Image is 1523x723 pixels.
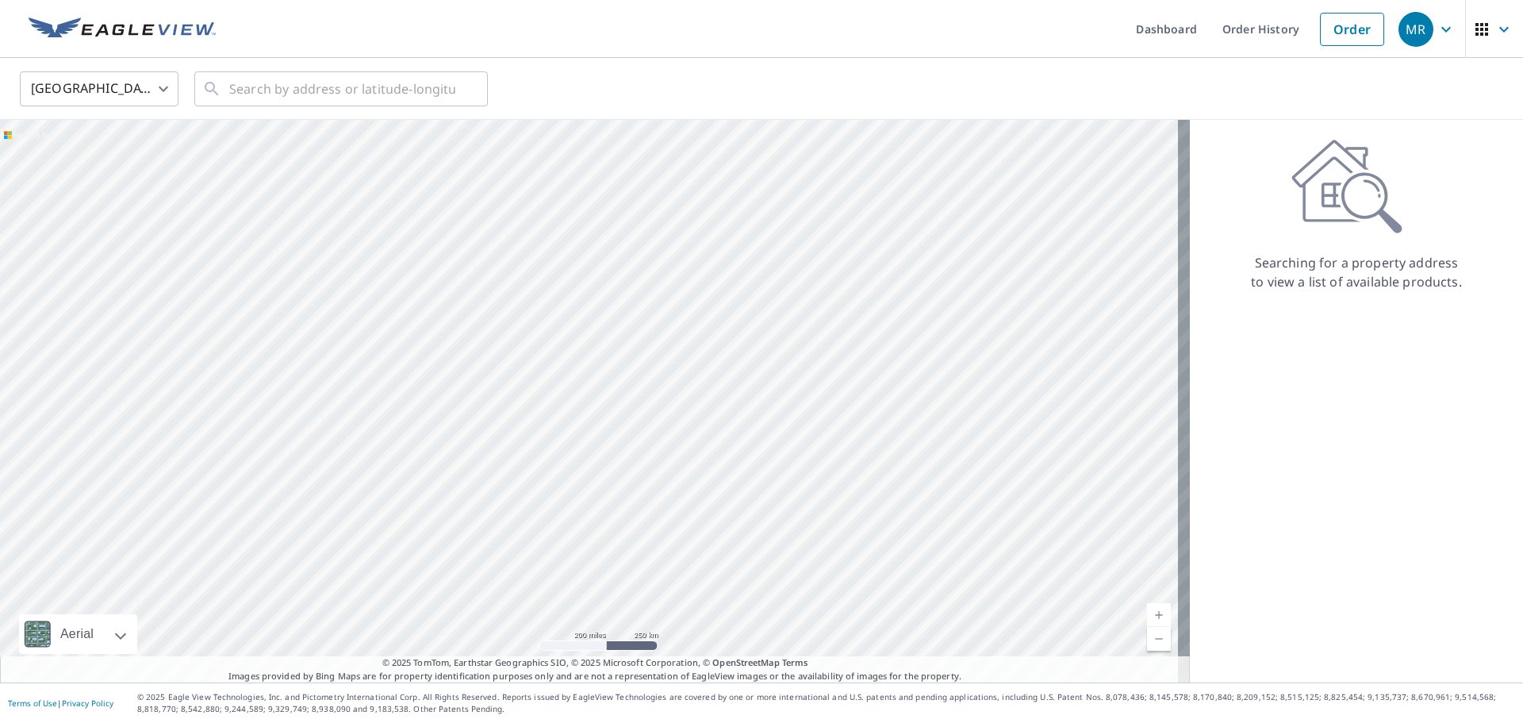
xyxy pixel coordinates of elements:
[1250,253,1463,291] p: Searching for a property address to view a list of available products.
[62,698,113,709] a: Privacy Policy
[137,691,1515,715] p: © 2025 Eagle View Technologies, Inc. and Pictometry International Corp. All Rights Reserved. Repo...
[19,614,137,654] div: Aerial
[382,656,808,670] span: © 2025 TomTom, Earthstar Geographics SIO, © 2025 Microsoft Corporation, ©
[1147,603,1171,627] a: Current Level 5, Zoom In
[56,614,98,654] div: Aerial
[712,656,779,668] a: OpenStreetMap
[229,67,455,111] input: Search by address or latitude-longitude
[782,656,808,668] a: Terms
[20,67,178,111] div: [GEOGRAPHIC_DATA]
[1398,12,1433,47] div: MR
[1147,627,1171,651] a: Current Level 5, Zoom Out
[1320,13,1384,46] a: Order
[29,17,216,41] img: EV Logo
[8,698,57,709] a: Terms of Use
[8,698,113,708] p: |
